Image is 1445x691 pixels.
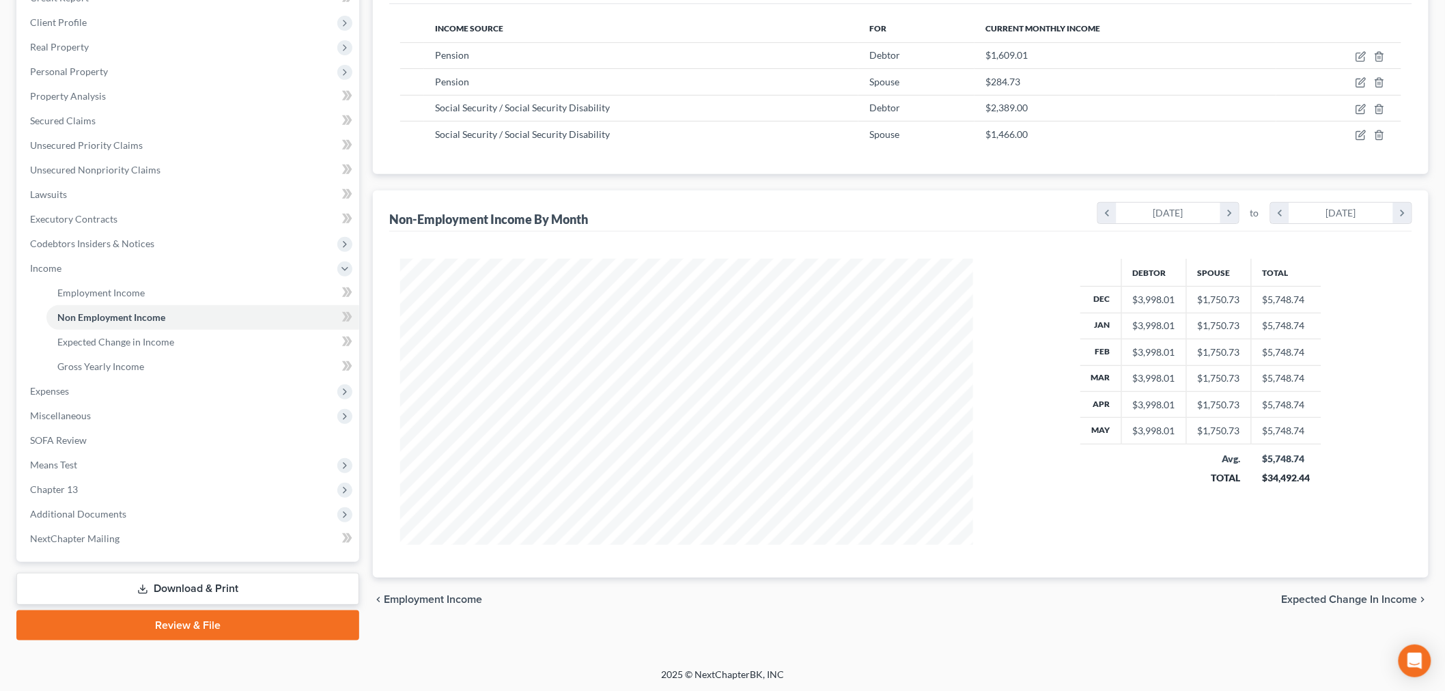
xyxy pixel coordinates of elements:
span: Additional Documents [30,508,126,520]
td: $5,748.74 [1252,365,1321,391]
div: $34,492.44 [1263,471,1310,485]
div: $5,748.74 [1263,452,1310,466]
div: $1,750.73 [1198,424,1240,438]
span: Expected Change in Income [1282,594,1418,605]
span: Spouse [869,76,899,87]
span: Codebtors Insiders & Notices [30,238,154,249]
i: chevron_right [1393,203,1412,223]
th: Feb [1080,339,1122,365]
div: $3,998.01 [1133,345,1175,359]
span: Social Security / Social Security Disability [435,102,610,113]
span: Client Profile [30,16,87,28]
span: Executory Contracts [30,213,117,225]
span: Unsecured Priority Claims [30,139,143,151]
span: Gross Yearly Income [57,361,144,372]
div: $1,750.73 [1198,345,1240,359]
div: Avg. [1198,452,1241,466]
th: Spouse [1187,259,1252,286]
div: $3,998.01 [1133,424,1175,438]
div: $3,998.01 [1133,398,1175,412]
span: Current Monthly Income [985,23,1100,33]
td: $5,748.74 [1252,287,1321,313]
a: Expected Change in Income [46,330,359,354]
span: Income [30,262,61,274]
span: Non Employment Income [57,311,165,323]
th: Total [1252,259,1321,286]
span: Property Analysis [30,90,106,102]
th: Mar [1080,365,1122,391]
span: Employment Income [57,287,145,298]
a: Review & File [16,610,359,640]
a: Non Employment Income [46,305,359,330]
span: Income Source [435,23,503,33]
i: chevron_left [1098,203,1117,223]
span: SOFA Review [30,434,87,446]
span: Expenses [30,385,69,397]
span: Debtor [869,49,900,61]
span: Real Property [30,41,89,53]
span: $1,466.00 [985,128,1028,140]
div: $3,998.01 [1133,293,1175,307]
span: Social Security / Social Security Disability [435,128,610,140]
td: $5,748.74 [1252,392,1321,418]
div: $1,750.73 [1198,398,1240,412]
i: chevron_left [373,594,384,605]
span: Debtor [869,102,900,113]
div: Open Intercom Messenger [1399,645,1431,677]
span: Expected Change in Income [57,336,174,348]
a: Property Analysis [19,84,359,109]
i: chevron_right [1220,203,1239,223]
span: Miscellaneous [30,410,91,421]
span: For [869,23,886,33]
span: to [1250,206,1259,220]
th: Debtor [1122,259,1187,286]
span: Employment Income [384,594,482,605]
th: Apr [1080,392,1122,418]
span: $2,389.00 [985,102,1028,113]
a: Secured Claims [19,109,359,133]
div: $1,750.73 [1198,371,1240,385]
div: $3,998.01 [1133,371,1175,385]
th: May [1080,418,1122,444]
span: Secured Claims [30,115,96,126]
div: [DATE] [1289,203,1394,223]
span: Personal Property [30,66,108,77]
span: Pension [435,76,469,87]
button: Expected Change in Income chevron_right [1282,594,1429,605]
span: Spouse [869,128,899,140]
div: Non-Employment Income By Month [389,211,588,227]
i: chevron_left [1271,203,1289,223]
a: Gross Yearly Income [46,354,359,379]
span: NextChapter Mailing [30,533,120,544]
td: $5,748.74 [1252,418,1321,444]
th: Dec [1080,287,1122,313]
td: $5,748.74 [1252,339,1321,365]
th: Jan [1080,313,1122,339]
span: Unsecured Nonpriority Claims [30,164,160,175]
div: [DATE] [1117,203,1221,223]
button: chevron_left Employment Income [373,594,482,605]
span: Means Test [30,459,77,470]
span: $1,609.01 [985,49,1028,61]
a: Lawsuits [19,182,359,207]
span: Pension [435,49,469,61]
div: $1,750.73 [1198,319,1240,333]
i: chevron_right [1418,594,1429,605]
span: Lawsuits [30,188,67,200]
a: NextChapter Mailing [19,526,359,551]
span: $284.73 [985,76,1020,87]
a: Unsecured Nonpriority Claims [19,158,359,182]
div: $1,750.73 [1198,293,1240,307]
div: TOTAL [1198,471,1241,485]
a: SOFA Review [19,428,359,453]
a: Executory Contracts [19,207,359,231]
a: Unsecured Priority Claims [19,133,359,158]
div: $3,998.01 [1133,319,1175,333]
td: $5,748.74 [1252,313,1321,339]
a: Download & Print [16,573,359,605]
a: Employment Income [46,281,359,305]
span: Chapter 13 [30,483,78,495]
